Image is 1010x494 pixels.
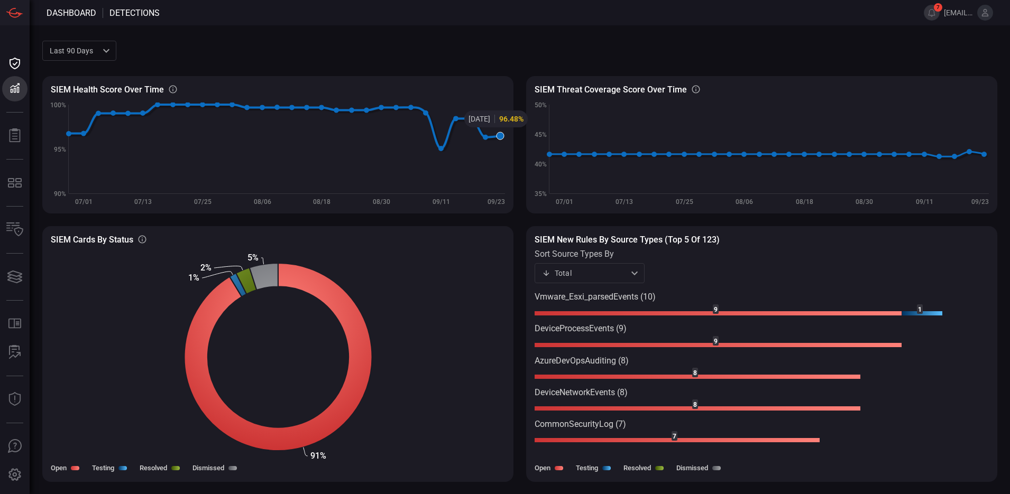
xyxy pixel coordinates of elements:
text: 2% [200,263,212,273]
button: Preferences [2,462,27,488]
text: 1% [188,273,199,283]
text: 40% [535,161,547,168]
text: DeviceNetworkEvents (8) [535,387,628,397]
h3: SIEM Threat coverage score over time [535,85,687,95]
button: Detections [2,76,27,101]
text: 09/23 [971,198,989,206]
text: 9 [714,338,718,345]
span: 7 [934,3,942,12]
text: 91% [310,451,326,461]
text: 50% [535,101,547,109]
text: 9 [714,306,718,313]
text: 45% [535,131,547,138]
text: CommonSecurityLog (7) [535,419,626,429]
h3: SIEM Health Score Over Time [51,85,164,95]
text: 08/30 [373,198,390,206]
text: 100% [50,101,66,109]
p: Last 90 days [50,45,99,56]
text: 35% [535,190,547,198]
text: 07/25 [194,198,212,206]
text: 07/01 [556,198,573,206]
text: 07/13 [616,198,633,206]
text: 07/01 [75,198,93,206]
button: Dashboard [2,51,27,76]
div: Total [542,268,628,278]
text: 08/06 [254,198,271,206]
text: AzureDevOpsAuditing (8) [535,356,629,366]
text: 09/11 [916,198,933,206]
button: ALERT ANALYSIS [2,340,27,365]
label: Dismissed [192,464,224,472]
button: Inventory [2,217,27,243]
span: [EMAIL_ADDRESS][DOMAIN_NAME] [944,8,973,17]
text: Vmware_Esxi_parsedEvents (10) [535,292,656,302]
text: 95% [54,146,66,153]
label: Dismissed [676,464,708,472]
label: Testing [576,464,598,472]
text: 1 [918,306,922,313]
label: Resolved [623,464,651,472]
text: 08/18 [313,198,330,206]
button: 7 [924,5,940,21]
text: 7 [673,433,676,440]
button: Ask Us A Question [2,434,27,459]
text: 09/23 [488,198,505,206]
label: Testing [92,464,114,472]
text: 09/11 [433,198,450,206]
label: sort source types by [535,249,645,259]
h3: SIEM New rules by source types (Top 5 of 123) [535,235,989,245]
text: 08/18 [796,198,813,206]
h3: SIEM Cards By Status [51,235,133,245]
button: Rule Catalog [2,311,27,337]
label: Resolved [140,464,167,472]
button: Cards [2,264,27,290]
text: 07/25 [676,198,693,206]
text: 8 [693,401,697,408]
label: Open [535,464,550,472]
label: Open [51,464,67,472]
text: 8 [693,369,697,377]
text: 08/06 [736,198,753,206]
span: Dashboard [47,8,96,18]
button: Reports [2,123,27,148]
button: MITRE - Detection Posture [2,170,27,195]
text: 90% [54,190,66,198]
text: 07/13 [134,198,152,206]
text: 5% [247,253,259,263]
button: Threat Intelligence [2,387,27,412]
text: 08/30 [856,198,873,206]
text: DeviceProcessEvents (9) [535,323,627,333]
span: Detections [109,8,160,18]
